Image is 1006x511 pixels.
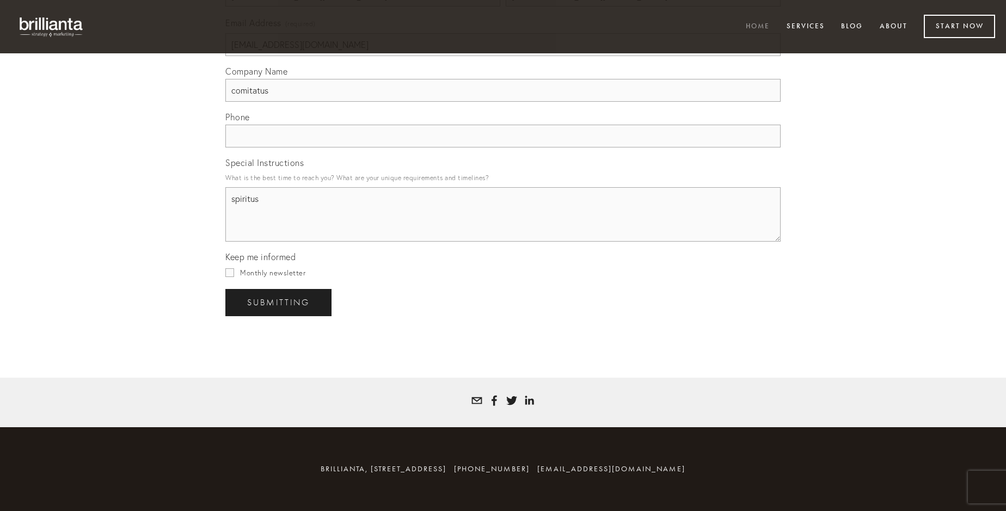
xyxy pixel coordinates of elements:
a: Tatyana White [506,395,517,406]
p: What is the best time to reach you? What are your unique requirements and timelines? [225,170,781,185]
span: Phone [225,112,250,122]
span: brillianta, [STREET_ADDRESS] [321,464,446,473]
span: Monthly newsletter [240,268,305,277]
span: Submitting [247,298,310,307]
span: Company Name [225,66,287,77]
input: Monthly newsletter [225,268,234,277]
img: brillianta - research, strategy, marketing [11,11,93,42]
span: [PHONE_NUMBER] [454,464,530,473]
a: Tatyana White [524,395,535,406]
a: About [873,18,915,36]
a: Tatyana Bolotnikov White [489,395,500,406]
a: Home [739,18,777,36]
a: tatyana@brillianta.com [471,395,482,406]
span: Keep me informed [225,251,296,262]
span: Special Instructions [225,157,304,168]
button: SubmittingSubmitting [225,289,332,316]
a: Blog [834,18,870,36]
a: Start Now [924,15,995,38]
a: Services [780,18,832,36]
textarea: spiritus [225,187,781,242]
a: [EMAIL_ADDRESS][DOMAIN_NAME] [537,464,685,473]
